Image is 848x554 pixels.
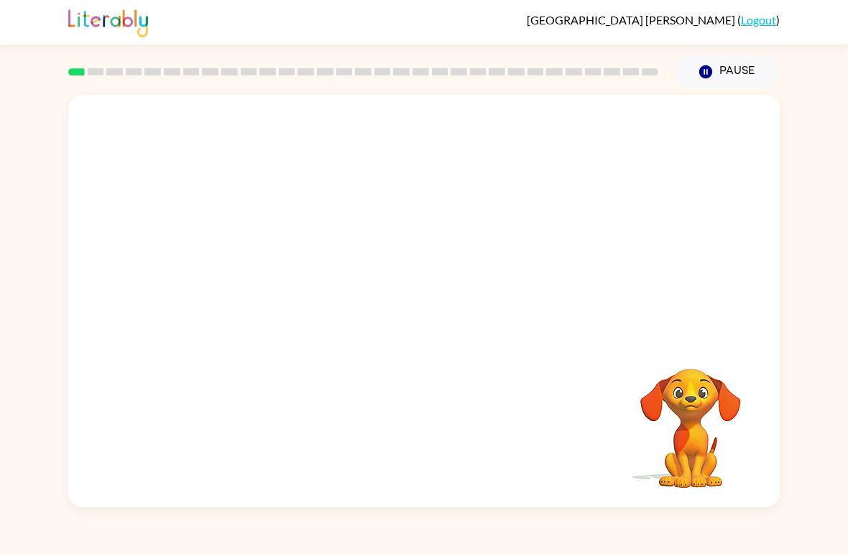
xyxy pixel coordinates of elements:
video: Your browser must support playing .mp4 files to use Literably. Please try using another browser. [619,346,762,490]
span: [GEOGRAPHIC_DATA] [PERSON_NAME] [527,13,737,27]
img: Literably [68,6,148,37]
a: Logout [741,13,776,27]
div: ( ) [527,13,780,27]
button: Pause [676,55,780,88]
